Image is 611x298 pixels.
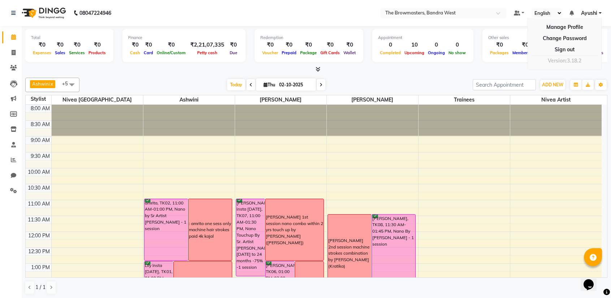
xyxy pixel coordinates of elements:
div: Total [31,35,108,41]
div: 9:00 AM [29,137,51,144]
div: 10 [403,41,426,49]
span: No show [447,50,468,55]
div: ₹0 [67,41,87,49]
span: trainees [419,95,510,104]
span: Voucher [260,50,280,55]
span: Prepaid [280,50,298,55]
b: 08047224946 [79,3,111,23]
div: Stylist [26,95,51,103]
span: Memberships [511,50,540,55]
div: [PERSON_NAME] insta [DATE], TK07, 11:00 AM-01:30 PM, Nano Touchup By Sr. Artist [PERSON_NAME] [DA... [236,199,265,276]
span: Ayushi [581,9,597,17]
div: 12:00 PM [27,232,51,239]
span: Card [142,50,155,55]
span: Today [227,79,245,90]
span: Ongoing [426,50,447,55]
div: 10:00 AM [26,168,51,176]
div: ₹0 [488,41,511,49]
div: 11:00 AM [26,200,51,208]
div: ₹0 [318,41,342,49]
div: : amrita one sess only machine hair strokes paid 4k kajal [189,220,231,240]
div: ₹0 [53,41,67,49]
a: Manage Profile [532,22,598,33]
span: Package [298,50,318,55]
span: 1 / 1 [35,284,45,291]
span: Ashwini [32,81,50,87]
span: Due [228,50,239,55]
div: 8:00 AM [29,105,51,112]
div: 9:30 AM [29,152,51,160]
span: Online/Custom [155,50,187,55]
div: 0 [426,41,447,49]
div: ₹0 [298,41,318,49]
div: amrita, TK02, 11:00 AM-01:00 PM, Nano by Sr Artist [PERSON_NAME] - 1 session [144,199,188,260]
div: [PERSON_NAME], TK08, 11:30 AM-01:45 PM, Nano By [PERSON_NAME] - 1 session [372,215,415,284]
button: ADD NEW [540,80,565,90]
div: ₹0 [31,41,53,49]
div: ₹0 [142,41,155,49]
div: ₹0 [511,41,540,49]
span: Gift Cards [318,50,342,55]
div: 8:30 AM [29,121,51,128]
img: logo [18,3,68,23]
span: Nivea Artist [510,95,602,104]
div: 0 [378,41,403,49]
iframe: chat widget [581,269,604,291]
span: [PERSON_NAME] [235,95,326,104]
div: 12:30 PM [27,248,51,255]
div: ₹0 [260,41,280,49]
span: Upcoming [403,50,426,55]
span: Completed [378,50,403,55]
span: Cash [128,50,142,55]
span: Services [67,50,87,55]
span: +5 [62,81,73,86]
div: Appointment [378,35,468,41]
div: Redemption [260,35,357,41]
input: 2025-10-02 [277,79,313,90]
span: Nivea [GEOGRAPHIC_DATA] [52,95,143,104]
div: ₹0 [280,41,298,49]
div: ₹2,21,07,335 [187,41,227,49]
span: Products [87,50,108,55]
a: Change Password [532,33,598,44]
div: ₹0 [128,41,142,49]
div: 11:30 AM [26,216,51,224]
div: Other sales [488,35,605,41]
div: ₹0 [155,41,187,49]
span: ADD NEW [542,82,563,87]
div: ₹0 [87,41,108,49]
div: ₹0 [227,41,240,49]
span: Wallet [342,50,357,55]
span: Ashwini [143,95,235,104]
span: Petty cash [195,50,219,55]
span: Sales [53,50,67,55]
a: x [50,81,53,87]
div: 1:00 PM [30,264,51,271]
span: [PERSON_NAME] [327,95,418,104]
div: Finance [128,35,240,41]
div: 10:30 AM [26,184,51,192]
div: Version:3.18.2 [532,56,598,66]
div: [PERSON_NAME] 1st session nano combo within 2 yrs touch up by [PERSON_NAME]([PERSON_NAME]) [266,214,323,246]
div: 0 [447,41,468,49]
span: Expenses [31,50,53,55]
div: [PERSON_NAME] 2nd session machine strokes combination by [PERSON_NAME] (Kratika) [328,237,371,269]
a: Sign out [532,44,598,55]
input: Search Appointment [473,79,536,90]
div: ₹0 [342,41,357,49]
span: Thu [262,82,277,87]
span: Packages [488,50,511,55]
